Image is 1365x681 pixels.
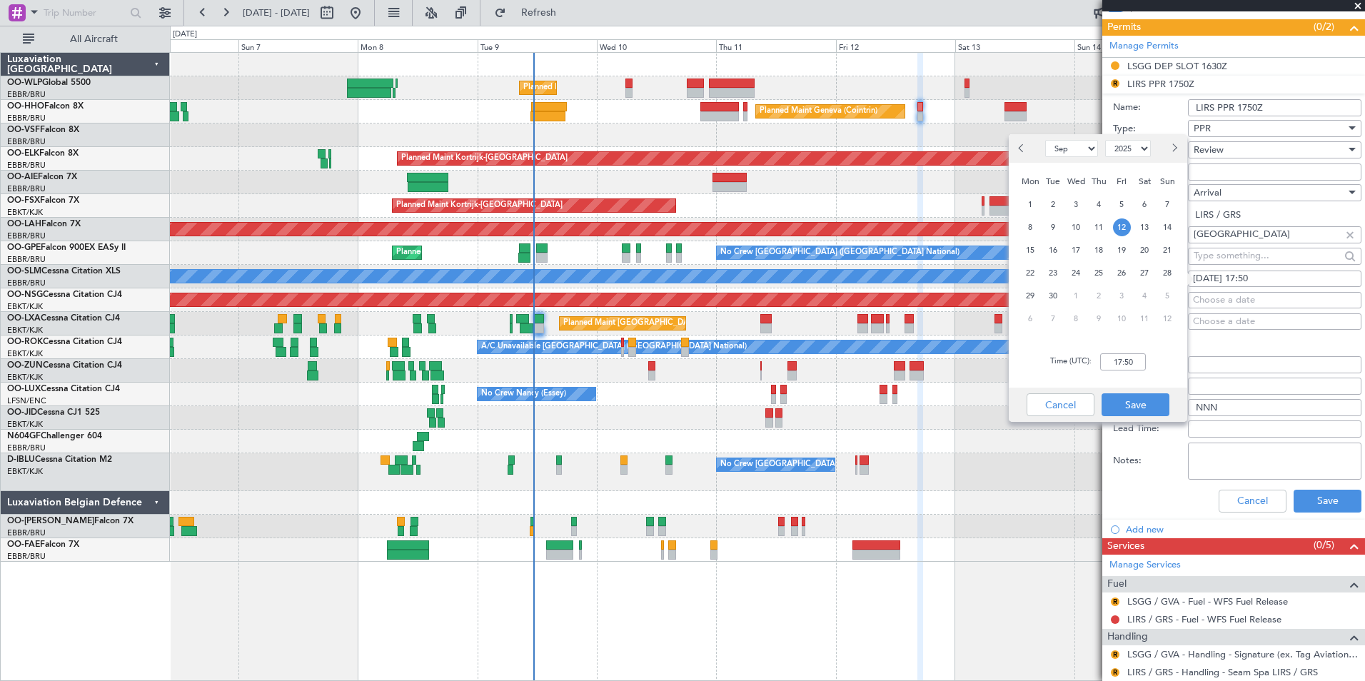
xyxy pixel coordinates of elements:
[358,39,477,52] div: Mon 8
[7,102,84,111] a: OO-HHOFalcon 8X
[1090,264,1108,282] span: 25
[1113,241,1131,259] span: 19
[7,79,42,87] span: OO-WLP
[7,338,43,346] span: OO-ROK
[1022,264,1039,282] span: 22
[1159,287,1177,305] span: 5
[836,39,955,52] div: Fri 12
[1042,216,1064,238] div: 9-9-2025
[7,243,126,252] a: OO-GPEFalcon 900EX EASy II
[1067,218,1085,236] span: 10
[1067,196,1085,213] span: 3
[1087,170,1110,193] div: Thu
[1136,196,1154,213] span: 6
[597,39,716,52] div: Wed 10
[7,160,46,171] a: EBBR/BRU
[7,126,79,134] a: OO-VSFFalcon 8X
[1127,648,1358,660] a: LSGG / GVA - Handling - Signature (ex. Tag Aviation) LSGG / GVA
[7,432,102,440] a: N604GFChallenger 604
[1136,287,1154,305] span: 4
[1044,241,1062,259] span: 16
[1113,310,1131,328] span: 10
[1042,261,1064,284] div: 23-9-2025
[7,408,100,417] a: OO-JIDCessna CJ1 525
[238,39,358,52] div: Sun 7
[1064,216,1087,238] div: 10-9-2025
[7,314,120,323] a: OO-LXACessna Citation CJ4
[1110,284,1133,307] div: 3-10-2025
[760,101,877,122] div: Planned Maint Geneva (Cointrin)
[1044,310,1062,328] span: 7
[720,242,959,263] div: No Crew [GEOGRAPHIC_DATA] ([GEOGRAPHIC_DATA] National)
[7,113,46,123] a: EBBR/BRU
[481,336,747,358] div: A/C Unavailable [GEOGRAPHIC_DATA] ([GEOGRAPHIC_DATA] National)
[396,242,655,263] div: Planned Maint [GEOGRAPHIC_DATA] ([GEOGRAPHIC_DATA] National)
[1022,287,1039,305] span: 29
[7,466,43,477] a: EBKT/KJK
[7,372,43,383] a: EBKT/KJK
[7,419,43,430] a: EBKT/KJK
[7,207,43,218] a: EBKT/KJK
[7,301,43,312] a: EBKT/KJK
[1133,307,1156,330] div: 11-10-2025
[7,443,46,453] a: EBBR/BRU
[243,6,310,19] span: [DATE] - [DATE]
[1102,393,1169,416] button: Save
[1136,241,1154,259] span: 20
[16,28,155,51] button: All Aircraft
[1019,238,1042,261] div: 15-9-2025
[1090,218,1108,236] span: 11
[7,173,77,181] a: OO-AIEFalcon 7X
[7,243,41,252] span: OO-GPE
[7,408,37,417] span: OO-JID
[7,338,122,346] a: OO-ROKCessna Citation CJ4
[1156,193,1179,216] div: 7-9-2025
[37,34,151,44] span: All Aircraft
[1136,310,1154,328] span: 11
[1064,170,1087,193] div: Wed
[1113,422,1188,436] label: Lead Time:
[1193,272,1356,286] div: [DATE] 17:50
[1019,170,1042,193] div: Mon
[1193,315,1356,329] div: Choose a date
[7,254,46,265] a: EBBR/BRU
[173,29,197,41] div: [DATE]
[1042,193,1064,216] div: 2-9-2025
[1194,143,1224,156] span: Review
[1044,218,1062,236] span: 9
[1314,19,1334,34] span: (0/2)
[1014,137,1030,160] button: Previous month
[1042,170,1064,193] div: Tue
[1109,39,1179,54] a: Manage Permits
[1194,223,1340,245] input: Type something...
[1159,310,1177,328] span: 12
[1044,264,1062,282] span: 23
[1110,307,1133,330] div: 10-10-2025
[523,77,598,99] div: Planned Maint Liege
[1159,264,1177,282] span: 28
[1110,193,1133,216] div: 5-9-2025
[7,173,38,181] span: OO-AIE
[1090,287,1108,305] span: 2
[478,39,597,52] div: Tue 9
[1159,196,1177,213] span: 7
[1159,241,1177,259] span: 21
[1042,284,1064,307] div: 30-9-2025
[1194,122,1211,135] span: PPR
[1022,196,1039,213] span: 1
[1109,558,1181,572] a: Manage Services
[7,267,41,276] span: OO-SLM
[1194,186,1222,199] span: Arrival
[955,39,1074,52] div: Sat 13
[7,267,121,276] a: OO-SLMCessna Citation XLS
[1087,216,1110,238] div: 11-9-2025
[7,149,79,158] a: OO-ELKFalcon 8X
[7,361,43,370] span: OO-ZUN
[1113,287,1131,305] span: 3
[1074,39,1194,52] div: Sun 14
[1044,287,1062,305] span: 30
[1133,238,1156,261] div: 20-9-2025
[1087,238,1110,261] div: 18-9-2025
[7,348,43,359] a: EBKT/KJK
[7,551,46,562] a: EBBR/BRU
